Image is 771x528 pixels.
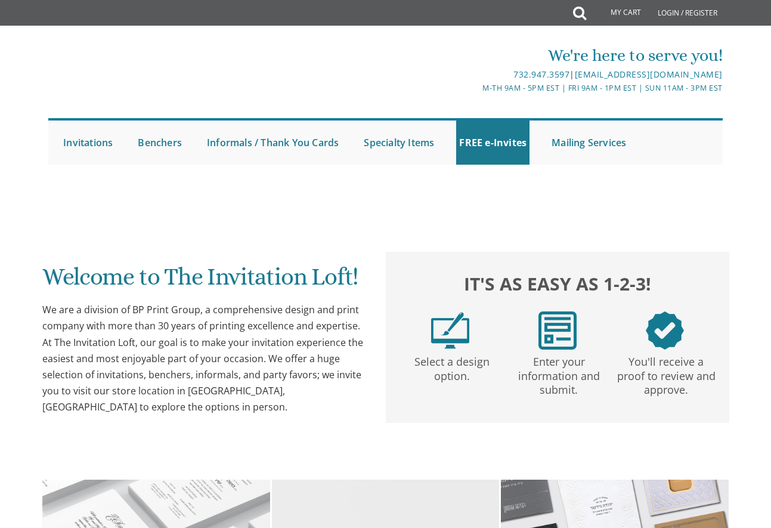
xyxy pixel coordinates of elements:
a: Invitations [60,121,116,165]
p: You'll receive a proof to review and approve. [615,350,717,397]
a: 732.947.3597 [513,69,569,80]
a: FREE e-Invites [456,121,530,165]
h1: Welcome to The Invitation Loft! [42,264,364,299]
a: My Cart [585,1,649,25]
div: We're here to serve you! [274,44,723,67]
a: Mailing Services [549,121,629,165]
a: [EMAIL_ADDRESS][DOMAIN_NAME] [575,69,723,80]
img: step2.png [538,311,577,350]
p: Enter your information and submit. [507,350,610,397]
img: step1.png [431,311,469,350]
a: Informals / Thank You Cards [204,121,342,165]
img: step3.png [646,311,684,350]
a: Benchers [135,121,185,165]
div: M-Th 9am - 5pm EST | Fri 9am - 1pm EST | Sun 11am - 3pm EST [274,82,723,94]
div: | [274,67,723,82]
p: Select a design option. [401,350,503,383]
h2: It's as easy as 1-2-3! [397,271,718,297]
a: Specialty Items [361,121,437,165]
div: We are a division of BP Print Group, a comprehensive design and print company with more than 30 y... [42,302,364,415]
